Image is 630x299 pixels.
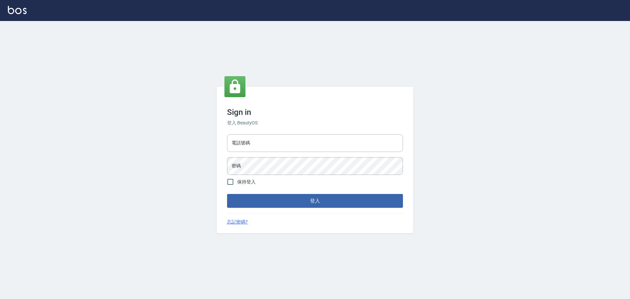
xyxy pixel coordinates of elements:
h3: Sign in [227,108,403,117]
a: 忘記密碼? [227,219,248,225]
h6: 登入 BeautyOS [227,119,403,126]
button: 登入 [227,194,403,208]
img: Logo [8,6,27,14]
span: 保持登入 [237,179,256,185]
